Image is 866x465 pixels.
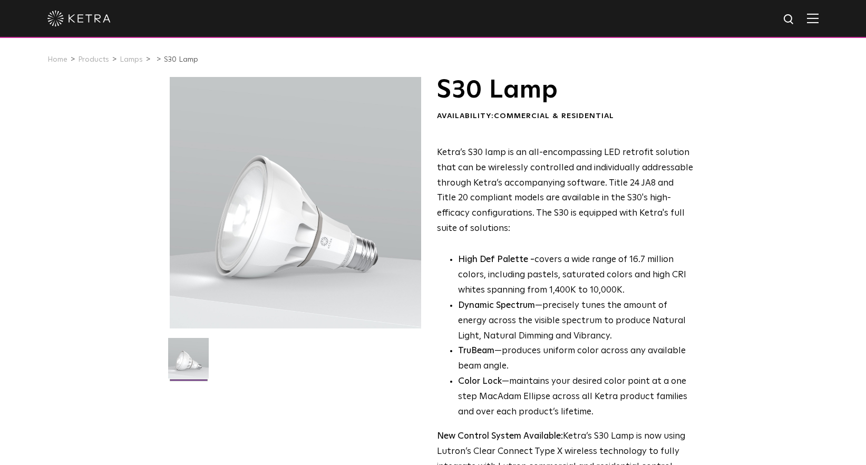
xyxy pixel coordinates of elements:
img: S30-Lamp-Edison-2021-Web-Square [168,338,209,386]
strong: TruBeam [458,346,494,355]
p: covers a wide range of 16.7 million colors, including pastels, saturated colors and high CRI whit... [458,253,694,298]
span: Ketra’s S30 lamp is an all-encompassing LED retrofit solution that can be wirelessly controlled a... [437,148,693,233]
a: S30 Lamp [164,56,198,63]
a: Products [78,56,109,63]
div: Availability: [437,111,694,122]
img: ketra-logo-2019-white [47,11,111,26]
li: —precisely tunes the amount of energy across the visible spectrum to produce Natural Light, Natur... [458,298,694,344]
a: Lamps [120,56,143,63]
li: —maintains your desired color point at a one step MacAdam Ellipse across all Ketra product famili... [458,374,694,420]
a: Home [47,56,67,63]
li: —produces uniform color across any available beam angle. [458,344,694,374]
strong: Dynamic Spectrum [458,301,535,310]
img: Hamburger%20Nav.svg [807,13,819,23]
span: Commercial & Residential [494,112,614,120]
strong: High Def Palette - [458,255,534,264]
strong: New Control System Available: [437,432,563,441]
img: search icon [783,13,796,26]
h1: S30 Lamp [437,77,694,103]
strong: Color Lock [458,377,502,386]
